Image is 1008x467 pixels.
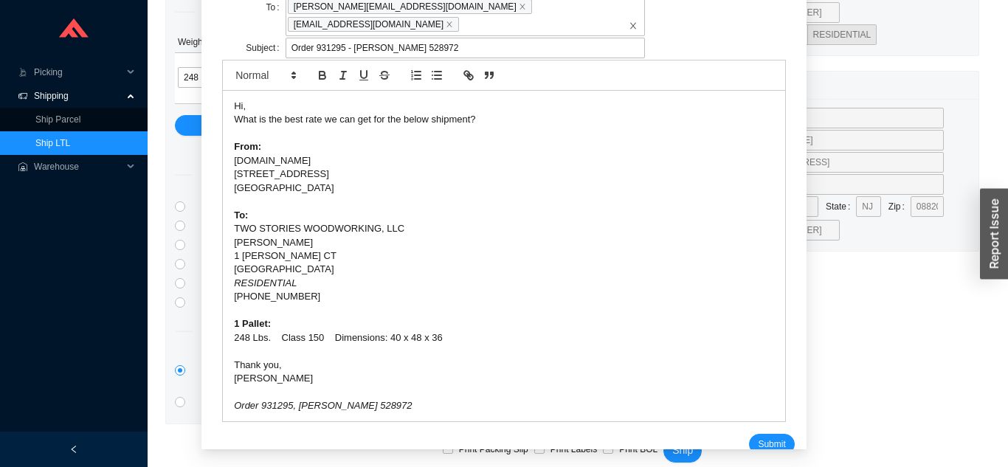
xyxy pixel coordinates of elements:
div: [STREET_ADDRESS] [234,167,774,181]
span: Shipping [34,84,122,108]
span: Warehouse [34,155,122,179]
em: RESIDENTIAL [234,277,297,288]
button: Add Pallet [175,115,624,136]
span: Print Packing Slip [453,442,534,457]
div: 1 [PERSON_NAME] CT [234,249,774,263]
a: Ship LTL [35,138,70,148]
label: Zip [888,196,911,217]
button: Submit [749,434,794,454]
strong: To: [234,210,248,221]
span: close [519,3,526,10]
div: What is the best rate we can get for the below shipment? [234,113,774,126]
span: Direct Services [193,166,283,183]
div: TWO STORIES WOODWORKING, LLC [234,222,774,235]
div: [PERSON_NAME] [234,236,774,249]
div: 248 Lbs. Class 150 Dimensions: 40 x 48 x 36 [234,331,774,345]
button: Ship [663,439,702,463]
span: Pallets [195,3,246,20]
em: Order 931295, [PERSON_NAME] 528972 [234,400,412,411]
span: Other Services [193,322,282,339]
a: Ship Parcel [35,114,80,125]
div: [GEOGRAPHIC_DATA] [234,263,774,276]
div: [DOMAIN_NAME] [234,154,774,167]
strong: 1 Pallet: [234,318,271,329]
span: [EMAIL_ADDRESS][DOMAIN_NAME] [288,17,459,32]
div: [PHONE_NUMBER] [234,290,774,303]
label: State [826,196,856,217]
span: Print Labels [545,442,603,457]
div: Thank you, [234,359,774,372]
span: RESIDENTIAL [813,30,871,40]
span: Print BOL [613,442,663,457]
span: left [69,445,78,454]
span: Picking [34,60,122,84]
span: Ship [672,442,693,459]
div: Return Address [658,72,970,99]
span: close [629,21,638,30]
input: [PERSON_NAME][EMAIL_ADDRESS][DOMAIN_NAME]close[EMAIL_ADDRESS][DOMAIN_NAME]closeclose [461,16,472,32]
label: Subject [246,38,285,58]
span: close [446,21,453,28]
div: Hi, [234,100,774,113]
div: [GEOGRAPHIC_DATA] [234,181,774,195]
span: Submit [758,437,785,452]
strong: From: [234,141,261,152]
div: [PERSON_NAME] [234,372,774,385]
th: Weight [175,32,263,53]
